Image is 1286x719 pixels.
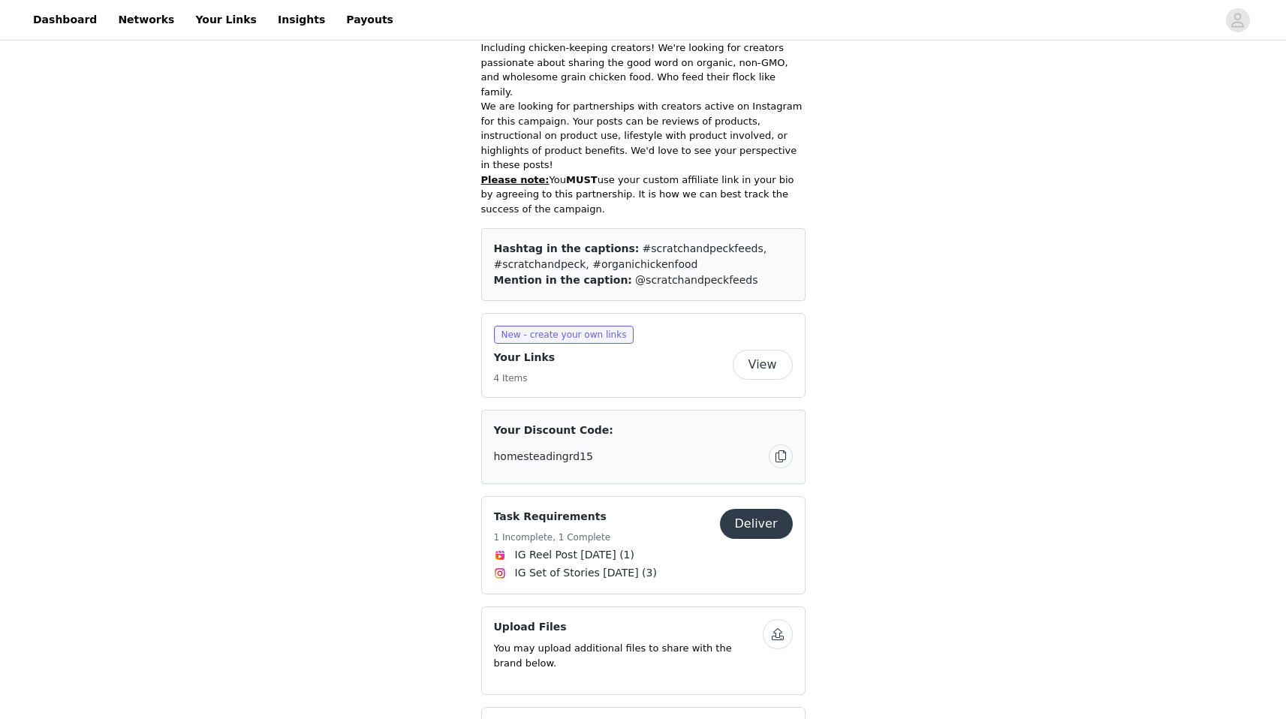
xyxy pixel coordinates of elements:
[566,174,598,185] strong: MUST
[494,619,763,635] h4: Upload Files
[494,274,632,286] span: Mention in the caption:
[515,565,657,581] span: IG Set of Stories [DATE] (3)
[635,274,757,286] span: @scratchandpeckfeeds
[481,173,806,217] p: You use your custom affiliate link in your bio by agreeing to this partnership. It is how we can ...
[481,99,806,173] p: We are looking for partnerships with creators active on Instagram for this campaign. Your posts c...
[186,3,266,37] a: Your Links
[494,509,611,525] h4: Task Requirements
[494,567,506,579] img: Instagram Icon
[494,531,611,544] h5: 1 Incomplete, 1 Complete
[494,242,640,254] span: Hashtag in the captions:
[481,174,550,185] strong: Please note:
[494,549,506,561] img: Instagram Reels Icon
[24,3,106,37] a: Dashboard
[720,509,793,539] button: Deliver
[481,496,806,594] div: Task Requirements
[494,449,593,465] span: homesteadingrd15
[515,547,634,563] span: IG Reel Post [DATE] (1)
[494,350,556,366] h4: Your Links
[1230,8,1245,32] div: avatar
[733,350,793,380] button: View
[269,3,334,37] a: Insights
[337,3,402,37] a: Payouts
[494,326,634,344] span: New - create your own links
[109,3,183,37] a: Networks
[494,641,763,670] p: You may upload additional files to share with the brand below.
[494,423,613,438] span: Your Discount Code:
[494,372,556,385] h5: 4 Items
[481,26,806,100] p: We love anything chicken at Scratch and [PERSON_NAME]. Including chicken-keeping creators! We're ...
